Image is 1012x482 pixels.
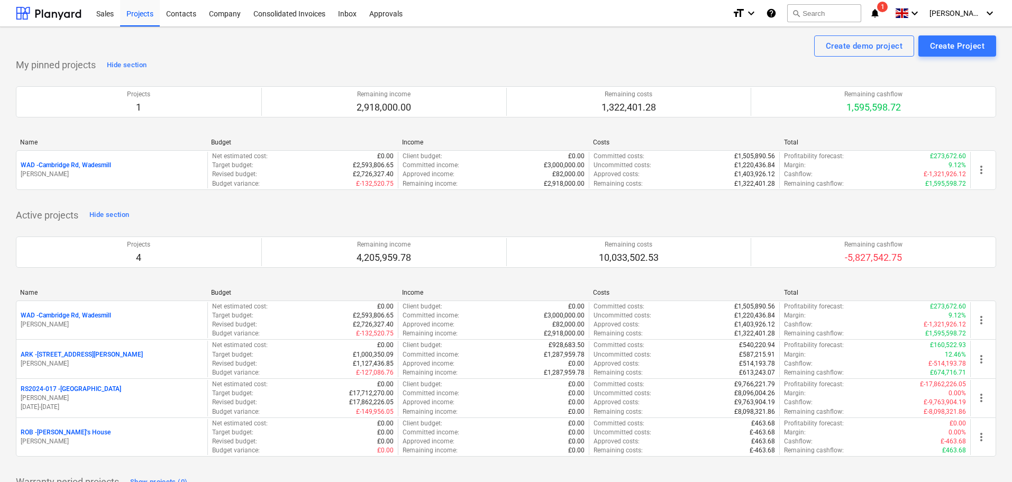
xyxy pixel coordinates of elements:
p: £1,403,926.12 [734,320,775,329]
p: Client budget : [403,302,442,311]
button: Create demo project [814,35,914,57]
p: £-132,520.75 [356,329,394,338]
p: RS2024-017 - [GEOGRAPHIC_DATA] [21,385,121,394]
p: Margin : [784,389,806,398]
p: £0.00 [568,152,585,161]
p: 1,322,401.28 [601,101,656,114]
p: -5,827,542.75 [844,251,902,264]
p: £928,683.50 [549,341,585,350]
p: Target budget : [212,161,253,170]
p: Approved costs : [594,437,640,446]
div: Hide section [107,59,147,71]
p: £3,000,000.00 [544,161,585,170]
p: [PERSON_NAME] [21,359,203,368]
p: Approved costs : [594,398,640,407]
span: [PERSON_NAME] [929,9,982,17]
p: £-17,862,226.05 [920,380,966,389]
div: WAD -Cambridge Rd, Wadesmill[PERSON_NAME] [21,311,203,329]
p: Approved costs : [594,320,640,329]
p: £587,215.91 [739,350,775,359]
p: £2,726,327.40 [353,320,394,329]
p: £1,403,926.12 [734,170,775,179]
p: £1,000,350.09 [353,350,394,359]
p: Revised budget : [212,170,257,179]
p: Committed costs : [594,152,644,161]
p: 10,033,502.53 [599,251,659,264]
button: Hide section [87,207,132,224]
p: £0.00 [568,428,585,437]
div: Costs [593,139,776,146]
p: Remaining cashflow [844,240,902,249]
p: £1,595,598.72 [925,329,966,338]
p: WAD - Cambridge Rd, Wadesmill [21,311,111,320]
p: Margin : [784,350,806,359]
p: £1,322,401.28 [734,329,775,338]
p: £8,098,321.86 [734,407,775,416]
p: Margin : [784,428,806,437]
p: £463.68 [942,446,966,455]
p: 9.12% [949,311,966,320]
p: Remaining income [357,90,411,99]
p: 4,205,959.78 [357,251,411,264]
p: £514,193.78 [739,359,775,368]
p: Budget variance : [212,446,260,455]
p: Client budget : [403,419,442,428]
p: Net estimated cost : [212,341,268,350]
button: Create Project [918,35,996,57]
p: Committed income : [403,311,459,320]
p: £-514,193.78 [928,359,966,368]
p: Uncommitted costs : [594,311,651,320]
p: £-8,098,321.86 [924,407,966,416]
p: Committed income : [403,161,459,170]
p: £0.00 [568,302,585,311]
p: Remaining costs [601,90,656,99]
p: £2,918,000.00 [544,179,585,188]
p: Remaining income : [403,446,458,455]
p: £1,287,959.78 [544,350,585,359]
p: Budget variance : [212,368,260,377]
p: 9.12% [949,161,966,170]
p: Target budget : [212,389,253,398]
p: £-132,520.75 [356,179,394,188]
p: 0.00% [949,428,966,437]
p: Cashflow : [784,320,813,329]
p: £-127,086.76 [356,368,394,377]
p: Client budget : [403,341,442,350]
p: £82,000.00 [552,170,585,179]
i: keyboard_arrow_down [983,7,996,20]
span: 1 [877,2,888,12]
p: £1,287,959.78 [544,368,585,377]
p: Projects [127,240,150,249]
p: £613,243.07 [739,368,775,377]
p: Budget variance : [212,407,260,416]
p: Uncommitted costs : [594,161,651,170]
p: My pinned projects [16,59,96,71]
p: Cashflow : [784,170,813,179]
span: more_vert [975,431,988,443]
p: Profitability forecast : [784,302,844,311]
p: Revised budget : [212,437,257,446]
p: Remaining income : [403,329,458,338]
p: Target budget : [212,428,253,437]
p: Budget variance : [212,329,260,338]
p: £0.00 [568,407,585,416]
p: Cashflow : [784,359,813,368]
p: £2,593,806.65 [353,311,394,320]
p: £0.00 [377,428,394,437]
p: £0.00 [377,341,394,350]
p: £273,672.60 [930,302,966,311]
p: £0.00 [568,446,585,455]
p: Profitability forecast : [784,380,844,389]
div: ARK -[STREET_ADDRESS][PERSON_NAME][PERSON_NAME] [21,350,203,368]
p: £9,766,221.79 [734,380,775,389]
div: Income [402,289,585,296]
i: Knowledge base [766,7,777,20]
p: £0.00 [377,446,394,455]
i: keyboard_arrow_down [745,7,758,20]
p: ROB - [PERSON_NAME]'s House [21,428,111,437]
p: £1,505,890.56 [734,152,775,161]
p: £8,096,004.26 [734,389,775,398]
div: Total [784,289,967,296]
p: £82,000.00 [552,320,585,329]
p: £-463.68 [941,437,966,446]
